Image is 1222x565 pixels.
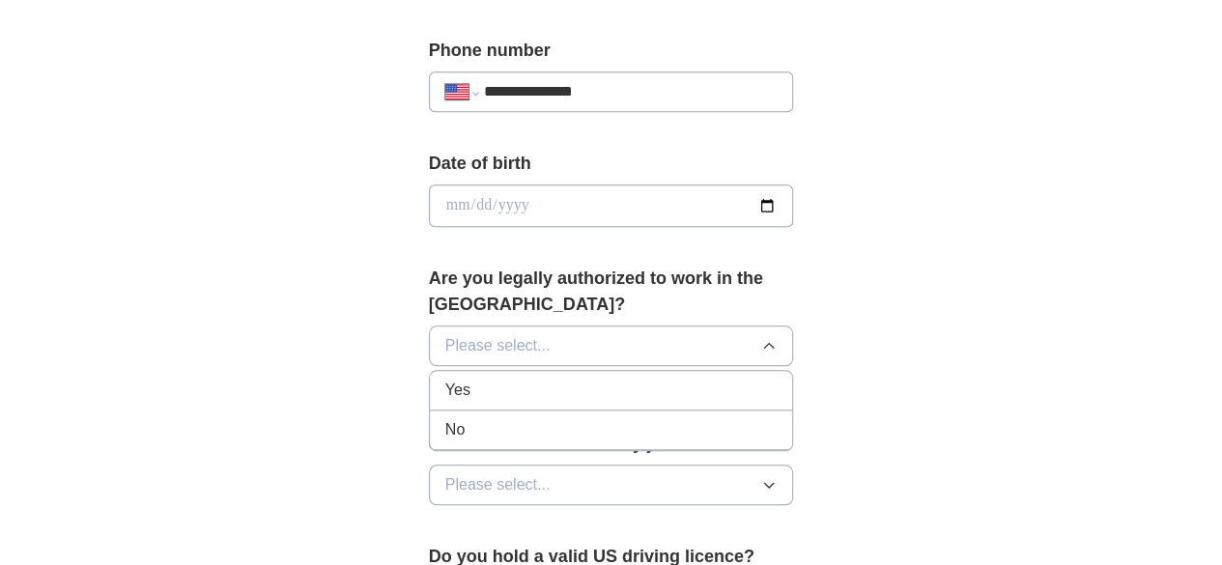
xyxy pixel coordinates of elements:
[429,38,794,64] label: Phone number
[445,334,551,357] span: Please select...
[429,325,794,366] button: Please select...
[445,379,470,402] span: Yes
[429,465,794,505] button: Please select...
[445,418,465,441] span: No
[429,266,794,318] label: Are you legally authorized to work in the [GEOGRAPHIC_DATA]?
[445,473,551,496] span: Please select...
[429,151,794,177] label: Date of birth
